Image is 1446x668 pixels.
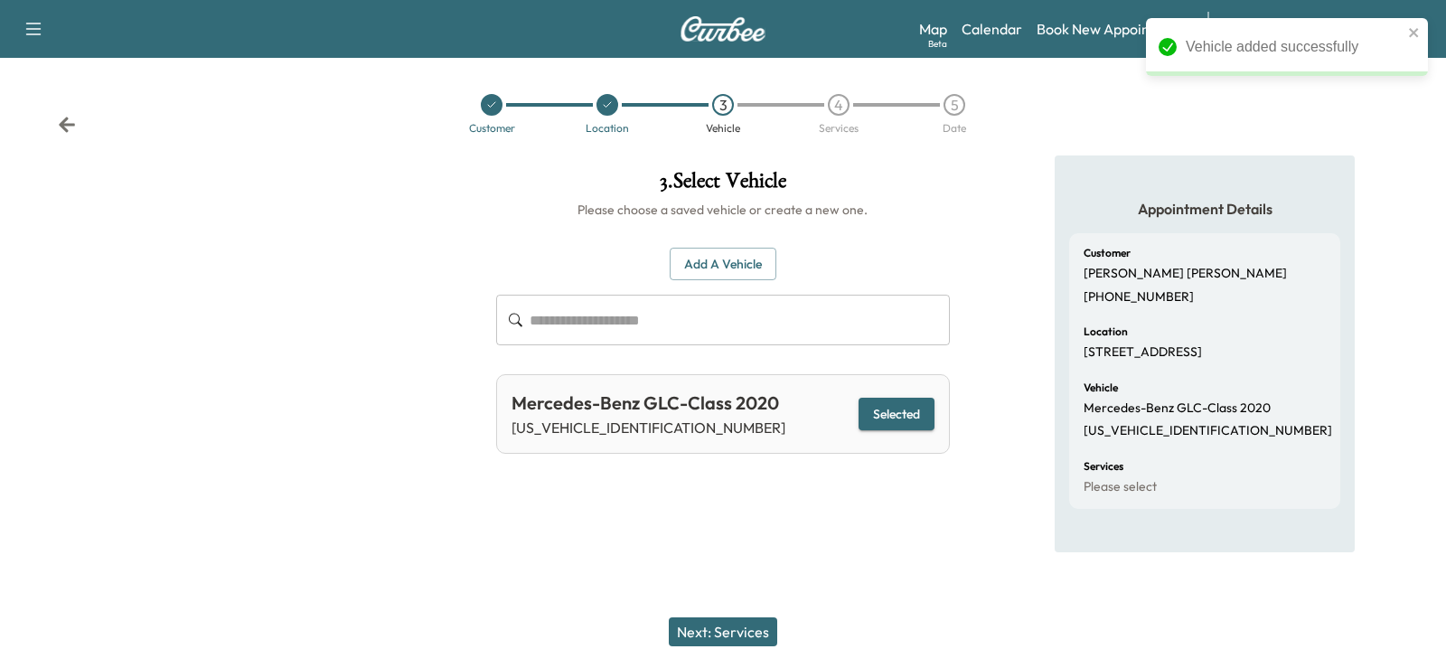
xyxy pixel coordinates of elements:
[1186,36,1403,58] div: Vehicle added successfully
[944,94,965,116] div: 5
[1084,400,1271,417] p: Mercedes-Benz GLC-Class 2020
[919,18,947,40] a: MapBeta
[859,398,934,431] button: Selected
[680,16,766,42] img: Curbee Logo
[1084,289,1194,306] p: [PHONE_NUMBER]
[819,123,859,134] div: Services
[962,18,1022,40] a: Calendar
[712,94,734,116] div: 3
[928,37,947,51] div: Beta
[512,390,785,417] div: Mercedes-Benz GLC-Class 2020
[469,123,515,134] div: Customer
[512,417,785,438] p: [US_VEHICLE_IDENTIFICATION_NUMBER]
[1037,18,1189,40] a: Book New Appointment
[1084,423,1332,439] p: [US_VEHICLE_IDENTIFICATION_NUMBER]
[1084,248,1131,259] h6: Customer
[669,617,777,646] button: Next: Services
[58,116,76,134] div: Back
[706,123,740,134] div: Vehicle
[1084,266,1287,282] p: [PERSON_NAME] [PERSON_NAME]
[1084,461,1123,472] h6: Services
[1084,382,1118,393] h6: Vehicle
[496,170,949,201] h1: 3 . Select Vehicle
[670,248,776,281] button: Add a Vehicle
[586,123,629,134] div: Location
[828,94,850,116] div: 4
[1069,199,1340,219] h5: Appointment Details
[1408,25,1421,40] button: close
[1084,479,1157,495] p: Please select
[496,201,949,219] h6: Please choose a saved vehicle or create a new one.
[1084,344,1202,361] p: [STREET_ADDRESS]
[943,123,966,134] div: Date
[1084,326,1128,337] h6: Location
